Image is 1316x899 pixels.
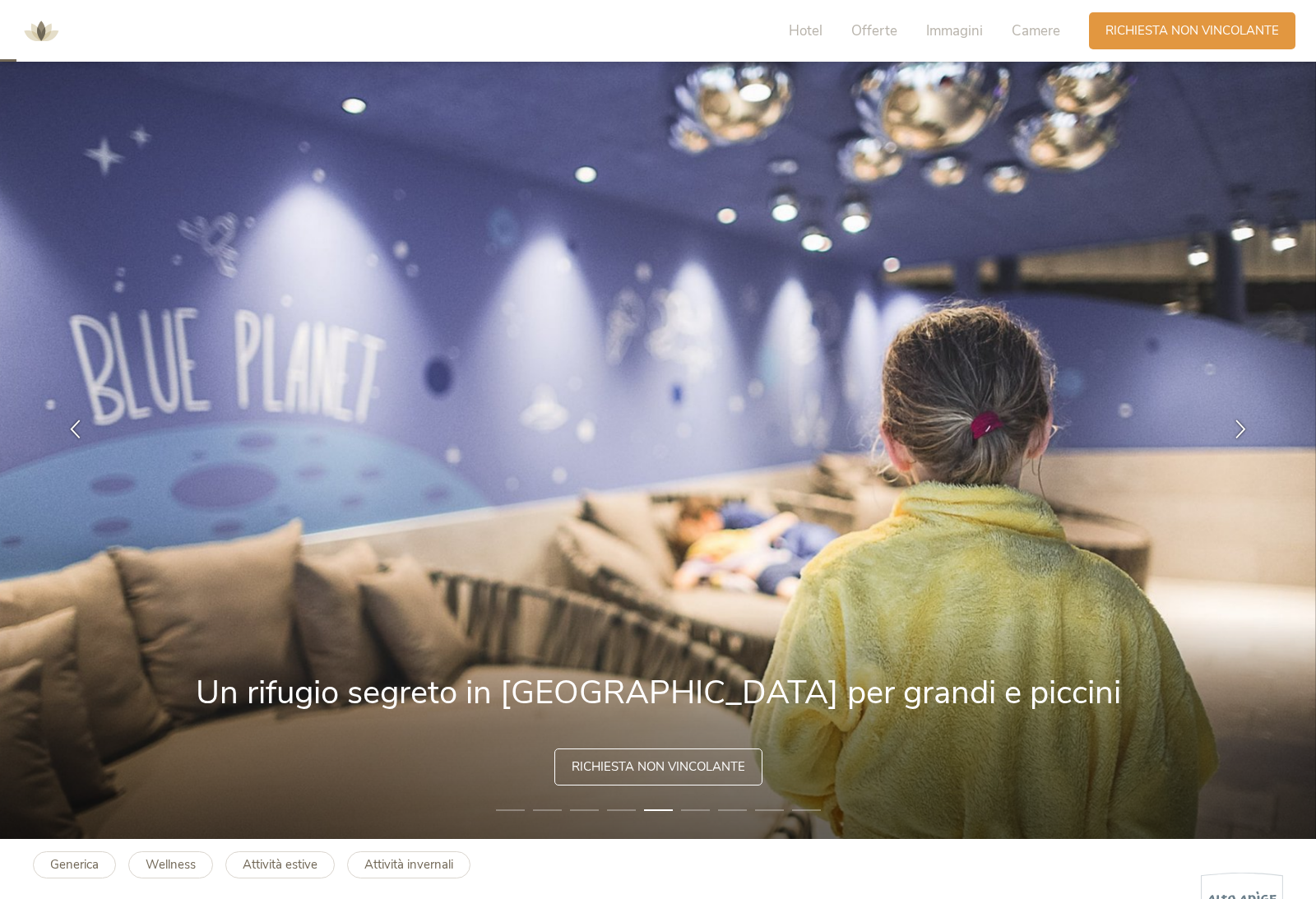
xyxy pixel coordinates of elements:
[146,856,196,873] b: Wellness
[225,851,335,878] a: Attività estive
[33,851,116,878] a: Generica
[364,856,453,873] b: Attività invernali
[50,856,99,873] b: Generica
[128,851,213,878] a: Wellness
[789,21,822,40] span: Hotel
[851,21,897,40] span: Offerte
[1012,21,1060,40] span: Camere
[1105,22,1279,39] span: Richiesta non vincolante
[572,758,745,776] span: Richiesta non vincolante
[926,21,983,40] span: Immagini
[347,851,470,878] a: Attività invernali
[16,7,66,56] img: AMONTI & LUNARIS Wellnessresort
[16,25,66,36] a: AMONTI & LUNARIS Wellnessresort
[243,856,317,873] b: Attività estive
